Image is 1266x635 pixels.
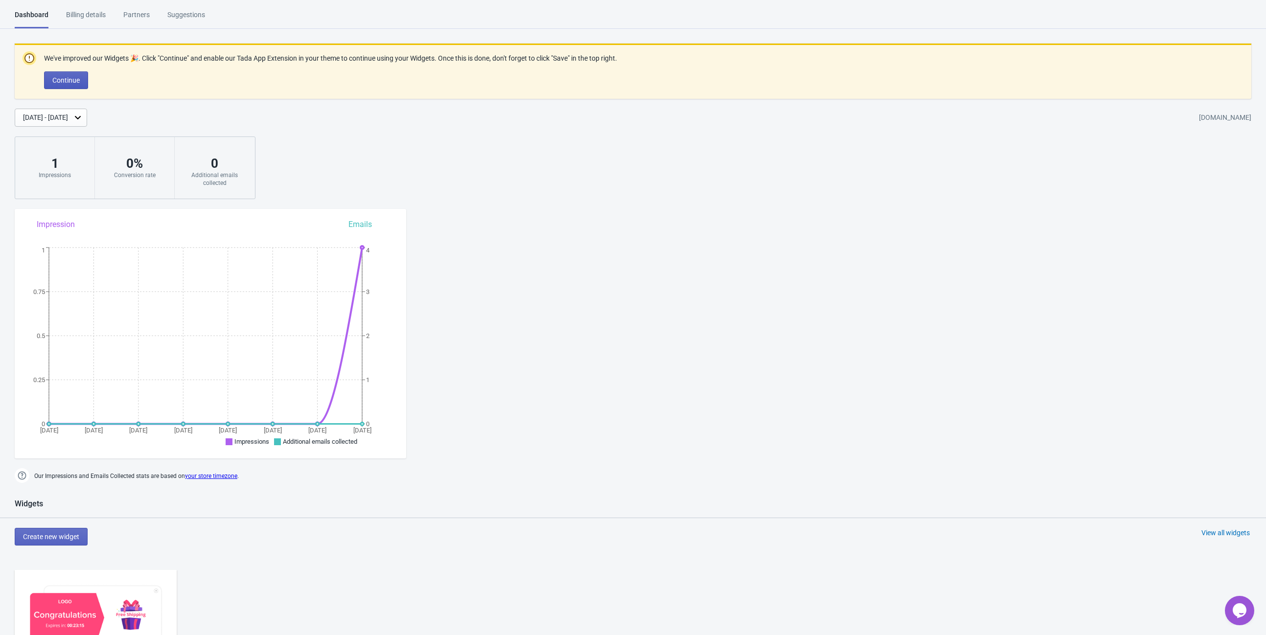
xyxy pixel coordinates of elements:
[33,376,45,384] tspan: 0.25
[25,156,85,171] div: 1
[184,171,245,187] div: Additional emails collected
[40,427,58,434] tspan: [DATE]
[366,376,369,384] tspan: 1
[184,156,245,171] div: 0
[366,288,369,295] tspan: 3
[308,427,326,434] tspan: [DATE]
[44,53,617,64] p: We've improved our Widgets 🎉. Click "Continue" and enable our Tada App Extension in your theme to...
[185,473,237,479] a: your store timezone
[85,427,103,434] tspan: [DATE]
[34,468,239,484] span: Our Impressions and Emails Collected stats are based on .
[66,10,106,27] div: Billing details
[366,420,369,428] tspan: 0
[42,420,45,428] tspan: 0
[44,71,88,89] button: Continue
[15,10,48,28] div: Dashboard
[366,332,369,340] tspan: 2
[366,247,370,254] tspan: 4
[23,533,79,541] span: Create new widget
[37,332,45,340] tspan: 0.5
[1201,528,1250,538] div: View all widgets
[105,156,164,171] div: 0 %
[25,171,85,179] div: Impressions
[283,438,357,445] span: Additional emails collected
[264,427,282,434] tspan: [DATE]
[15,528,88,545] button: Create new widget
[105,171,164,179] div: Conversion rate
[52,76,80,84] span: Continue
[1199,109,1251,127] div: [DOMAIN_NAME]
[234,438,269,445] span: Impressions
[23,113,68,123] div: [DATE] - [DATE]
[1225,596,1256,625] iframe: chat widget
[167,10,205,27] div: Suggestions
[129,427,147,434] tspan: [DATE]
[353,427,371,434] tspan: [DATE]
[15,468,29,483] img: help.png
[42,247,45,254] tspan: 1
[174,427,192,434] tspan: [DATE]
[33,288,45,295] tspan: 0.75
[123,10,150,27] div: Partners
[219,427,237,434] tspan: [DATE]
